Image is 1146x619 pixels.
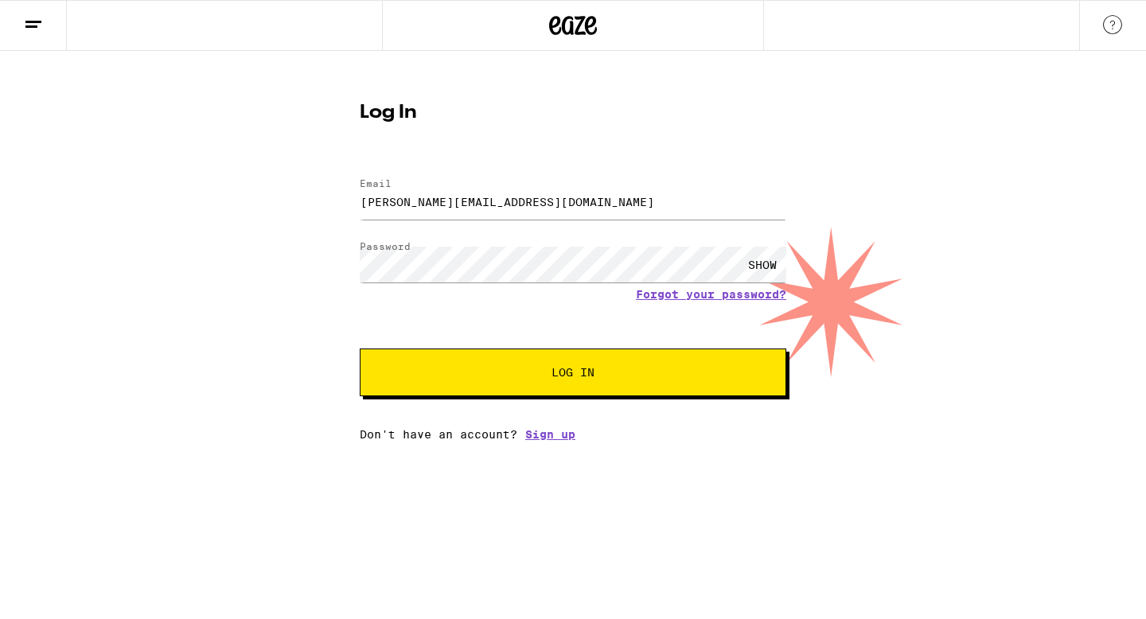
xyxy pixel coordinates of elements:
div: Don't have an account? [360,428,786,441]
input: Email [360,184,786,220]
a: Forgot your password? [636,288,786,301]
label: Password [360,241,411,251]
label: Email [360,178,392,189]
h1: Log In [360,103,786,123]
button: Log In [360,348,786,396]
a: Sign up [525,428,575,441]
span: Log In [552,367,594,378]
div: SHOW [739,247,786,282]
